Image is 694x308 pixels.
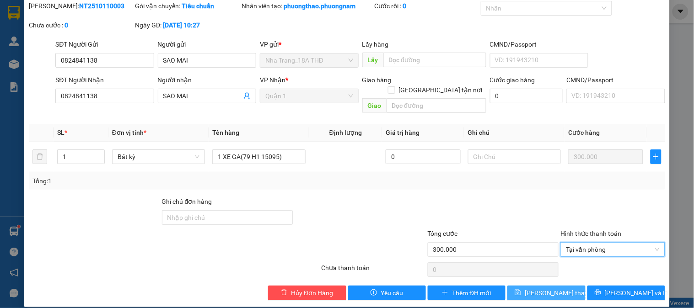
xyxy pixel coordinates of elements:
[56,13,91,56] b: Gửi khách hàng
[291,288,333,298] span: Hủy Đơn Hàng
[371,289,377,297] span: exclamation-circle
[490,39,588,49] div: CMND/Passport
[566,75,665,85] div: CMND/Passport
[77,43,126,55] li: (c) 2017
[65,21,68,29] b: 0
[163,21,200,29] b: [DATE] 10:27
[29,20,133,30] div: Chưa cước :
[242,1,373,11] div: Nhân viên tạo:
[515,289,521,297] span: save
[284,2,355,10] b: phuongthao.phuongnam
[260,39,358,49] div: VP gửi
[32,149,47,164] button: delete
[651,153,661,160] span: plus
[490,76,535,84] label: Cước giao hàng
[212,129,239,136] span: Tên hàng
[381,288,403,298] span: Yêu cầu
[265,89,353,103] span: Quận 1
[77,35,126,42] b: [DOMAIN_NAME]
[566,243,659,256] span: Tại văn phòng
[99,11,121,33] img: logo.jpg
[386,129,420,136] span: Giá trị hàng
[79,2,124,10] b: NT2510110003
[595,289,601,297] span: printer
[362,98,387,113] span: Giao
[212,149,305,164] input: VD: Bàn, Ghế
[55,75,154,85] div: SĐT Người Nhận
[260,76,285,84] span: VP Nhận
[403,2,407,10] b: 0
[568,149,643,164] input: 0
[135,20,240,30] div: Ngày GD:
[651,149,662,164] button: plus
[568,129,600,136] span: Cước hàng
[605,288,669,298] span: [PERSON_NAME] và In
[442,289,448,297] span: plus
[57,129,65,136] span: SL
[329,129,362,136] span: Định lượng
[525,288,598,298] span: [PERSON_NAME] thay đổi
[118,150,199,164] span: Bất kỳ
[464,124,565,142] th: Ghi chú
[490,89,563,103] input: Cước giao hàng
[243,92,251,100] span: user-add
[387,98,486,113] input: Dọc đường
[507,286,585,300] button: save[PERSON_NAME] thay đổi
[362,53,383,67] span: Lấy
[162,210,293,225] input: Ghi chú đơn hàng
[158,75,256,85] div: Người nhận
[320,263,426,279] div: Chưa thanh toán
[32,176,269,186] div: Tổng: 1
[362,76,392,84] span: Giao hàng
[162,198,212,205] label: Ghi chú đơn hàng
[587,286,665,300] button: printer[PERSON_NAME] và In
[383,53,486,67] input: Dọc đường
[268,286,346,300] button: deleteHủy Đơn Hàng
[11,59,50,118] b: Phương Nam Express
[29,1,133,11] div: [PERSON_NAME]:
[265,53,353,67] span: Nha Trang_18A THĐ
[428,230,458,237] span: Tổng cước
[55,39,154,49] div: SĐT Người Gửi
[375,1,479,11] div: Cước rồi :
[452,288,491,298] span: Thêm ĐH mới
[428,286,506,300] button: plusThêm ĐH mới
[281,289,287,297] span: delete
[348,286,426,300] button: exclamation-circleYêu cầu
[112,129,146,136] span: Đơn vị tính
[135,1,240,11] div: Gói vận chuyển:
[560,230,621,237] label: Hình thức thanh toán
[395,85,486,95] span: [GEOGRAPHIC_DATA] tận nơi
[182,2,215,10] b: Tiêu chuẩn
[362,41,389,48] span: Lấy hàng
[158,39,256,49] div: Người gửi
[468,149,561,164] input: Ghi Chú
